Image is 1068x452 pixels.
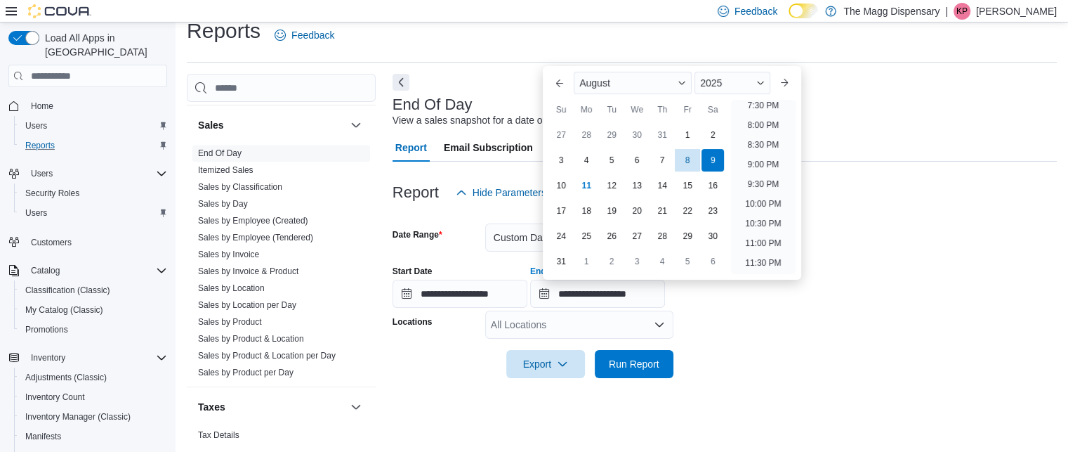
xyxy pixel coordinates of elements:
h3: Sales [198,118,224,132]
div: Mo [575,98,598,121]
div: day-20 [626,200,648,222]
input: Press the down key to open a popover containing a calendar. [393,280,527,308]
a: Promotions [20,321,74,338]
span: Inventory Count [20,389,167,406]
div: Button. Open the month selector. August is currently selected. [574,72,692,94]
span: Promotions [25,324,68,335]
div: day-25 [575,225,598,247]
span: Sales by Product [198,316,262,328]
div: day-10 [550,174,572,197]
div: day-21 [651,200,673,222]
button: Reports [14,136,173,155]
button: Adjustments (Classic) [14,368,173,387]
a: Sales by Classification [198,182,282,192]
h3: Taxes [198,400,225,414]
span: Inventory Manager (Classic) [25,411,131,422]
div: day-12 [600,174,623,197]
div: Fr [676,98,699,121]
a: Users [20,205,53,221]
a: Sales by Invoice [198,250,259,259]
span: Reports [20,137,167,154]
a: Inventory Count [20,389,91,406]
span: Users [20,205,167,221]
span: Adjustments (Classic) [25,372,107,383]
div: day-2 [600,250,623,273]
h3: End Of Day [393,96,473,113]
a: Home [25,98,59,115]
div: Tu [600,98,623,121]
div: day-1 [676,124,699,146]
a: Sales by Product & Location [198,334,304,344]
a: My Catalog (Classic) [20,302,109,318]
button: Users [3,164,173,183]
div: day-9 [701,149,724,172]
span: Classification (Classic) [25,285,110,296]
span: Sales by Invoice [198,249,259,260]
div: day-19 [600,200,623,222]
a: Sales by Location [198,283,265,293]
div: day-30 [626,124,648,146]
button: Inventory Manager (Classic) [14,407,173,427]
span: Users [25,120,47,131]
a: Security Roles [20,185,85,202]
span: Home [25,97,167,115]
span: Sales by Location per Day [198,299,296,311]
span: Export [515,350,576,378]
span: Manifests [25,431,61,442]
div: day-1 [575,250,598,273]
button: Taxes [198,400,345,414]
span: Security Roles [25,188,79,199]
span: Users [20,117,167,134]
span: Feedback [734,4,777,18]
span: Sales by Classification [198,181,282,193]
a: Classification (Classic) [20,282,116,299]
button: Users [14,116,173,136]
button: Inventory Count [14,387,173,407]
div: Key Pittman [954,3,970,20]
span: Itemized Sales [198,164,253,176]
span: Sales by Day [198,198,248,209]
label: Start Date [393,266,433,277]
a: Sales by Product per Day [198,368,294,377]
li: 7:30 PM [742,97,785,114]
a: Sales by Location per Day [198,300,296,310]
span: Reports [25,140,55,151]
div: Su [550,98,572,121]
span: Hide Parameters [473,186,546,200]
button: Catalog [25,262,65,279]
div: day-7 [651,149,673,172]
div: day-27 [550,124,572,146]
span: Customers [25,233,167,250]
button: Home [3,96,173,116]
span: Email Subscription [444,134,533,162]
span: Sales by Product & Location [198,333,304,344]
button: Customers [3,231,173,252]
a: Customers [25,234,77,251]
span: Tax Details [198,430,239,441]
div: August, 2025 [548,122,725,274]
label: End Date [530,266,567,277]
span: Dark Mode [789,18,789,19]
button: Custom Date [485,224,673,252]
button: Sales [198,118,345,132]
li: 11:30 PM [739,254,786,271]
li: 9:30 PM [742,176,785,193]
a: Adjustments (Classic) [20,369,112,386]
div: day-28 [575,124,598,146]
span: Classification (Classic) [20,282,167,299]
label: Date Range [393,229,442,240]
span: End Of Day [198,148,242,159]
input: Press the down key to enter a popover containing a calendar. Press the escape key to close the po... [530,280,665,308]
a: Tax Details [198,430,239,440]
a: Sales by Day [198,199,248,209]
div: day-16 [701,174,724,197]
span: Security Roles [20,185,167,202]
span: Users [25,165,167,182]
div: day-4 [651,250,673,273]
div: day-17 [550,200,572,222]
button: Security Roles [14,183,173,203]
button: Open list of options [654,319,665,330]
span: Sales by Employee (Created) [198,215,308,226]
button: Manifests [14,427,173,446]
span: 2025 [700,77,722,89]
